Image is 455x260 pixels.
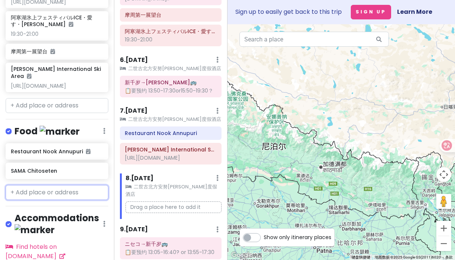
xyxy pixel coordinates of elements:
input: + Add place or address [6,98,108,113]
h6: 6 . [DATE] [120,56,148,64]
h6: [PERSON_NAME] International Ski Area [11,66,103,79]
button: 将街景小人拖到地图上以打开街景 [436,194,451,209]
h6: ニセコ→新千岁🚌 [125,241,216,247]
h6: 摩周第一展望台 [125,12,216,18]
button: Sign Up [351,5,391,19]
h4: Accommodations [15,212,103,236]
span: Show only itinerary places [264,233,331,241]
small: 二世古北方安努[PERSON_NAME]度假酒店 [126,183,222,198]
div: 19:30-21:00 [125,36,216,43]
h6: SAMA Chitoseten [11,167,103,174]
h6: Restaurant Nook Annupuri [11,148,103,155]
h6: 9 . [DATE] [120,226,148,234]
img: marker [15,224,55,236]
h6: Niseko Annupuri International Ski Area [125,146,216,153]
small: 二世古北方安努[PERSON_NAME]度假酒店 [120,65,222,72]
h6: 摩周第一展望台 [11,48,103,55]
div: [URL][DOMAIN_NAME] [11,82,103,89]
div: 📋要预约 13:50-17:30or15:50-19:30？ [125,87,216,94]
h6: 新千岁→ニセコ🚌 [125,79,216,86]
h4: Food [15,125,80,138]
button: 缩小 [436,236,451,251]
h6: Restaurant Nook Annupuri [125,130,216,137]
img: marker [40,126,80,137]
h6: 8 . [DATE] [126,175,154,182]
button: 地图镜头控件 [436,167,451,182]
img: Google [229,250,254,260]
input: Search a place [239,32,389,47]
a: 条款（在新标签页中打开） [445,255,453,259]
i: Added to itinerary [27,73,31,79]
i: Added to itinerary [69,22,73,27]
div: 19:30-21:00 [11,31,103,37]
input: + Add place or address [6,185,108,200]
span: 地图数据 ©2025 Google GS(2011)6020 [375,255,441,259]
h6: 阿寒湖氷上フェスティバルICE・愛す・[PERSON_NAME] [11,14,103,28]
small: 二世古北方安努[PERSON_NAME]度假酒店 [120,116,222,123]
i: Added to itinerary [50,49,55,54]
div: [URL][DOMAIN_NAME] [125,154,216,161]
p: Drag a place here to add it [126,201,222,213]
h6: 阿寒湖氷上フェスティバルICE・愛す・阿寒 冬華美 [125,28,216,35]
h6: 7 . [DATE] [120,107,148,115]
a: Learn More [397,7,432,16]
a: 在 Google 地图中打开此区域（会打开一个新窗口） [229,250,254,260]
button: 放大 [436,221,451,236]
button: 键盘快捷键 [352,255,370,260]
div: 📋要预约 13:05-16:40? or 13:55-17:30 [125,249,216,256]
i: Added to itinerary [86,149,90,154]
